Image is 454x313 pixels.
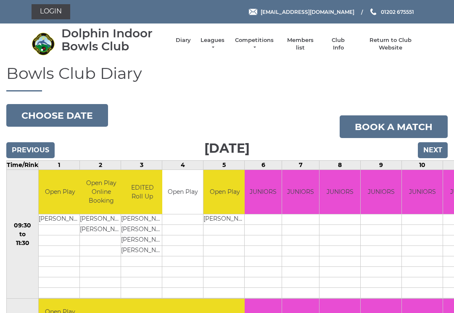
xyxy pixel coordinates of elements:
a: Email [EMAIL_ADDRESS][DOMAIN_NAME] [249,8,354,16]
a: Book a match [340,115,448,138]
td: 6 [245,161,282,170]
td: [PERSON_NAME] [121,245,164,256]
td: Open Play [39,170,81,214]
td: 2 [80,161,121,170]
input: Previous [6,142,55,158]
td: 5 [203,161,245,170]
td: JUNIORS [245,170,282,214]
button: Choose date [6,104,108,127]
a: Return to Club Website [359,37,422,52]
img: Dolphin Indoor Bowls Club [32,32,55,55]
span: 01202 675551 [381,8,414,15]
a: Members list [282,37,317,52]
td: JUNIORS [282,170,319,214]
img: Phone us [370,8,376,15]
a: Competitions [234,37,275,52]
td: [PERSON_NAME] [39,214,81,224]
td: EDITED Roll Up [121,170,164,214]
td: 8 [319,161,361,170]
a: Phone us 01202 675551 [369,8,414,16]
td: JUNIORS [361,170,401,214]
td: 09:30 to 11:30 [7,170,39,299]
td: [PERSON_NAME] [80,224,122,235]
td: [PERSON_NAME] [203,214,246,224]
td: 4 [162,161,203,170]
a: Login [32,4,70,19]
a: Diary [176,37,191,44]
td: [PERSON_NAME] [121,235,164,245]
td: JUNIORS [319,170,360,214]
h1: Bowls Club Diary [6,65,448,92]
div: Dolphin Indoor Bowls Club [61,27,167,53]
td: [PERSON_NAME] [121,224,164,235]
td: 1 [39,161,80,170]
td: Open Play [203,170,246,214]
img: Email [249,9,257,15]
td: [PERSON_NAME] [121,214,164,224]
td: JUNIORS [402,170,443,214]
td: 9 [361,161,402,170]
td: 3 [121,161,162,170]
a: Leagues [199,37,226,52]
span: [EMAIL_ADDRESS][DOMAIN_NAME] [261,8,354,15]
td: Open Play Online Booking [80,170,122,214]
td: [PERSON_NAME] [80,214,122,224]
td: 10 [402,161,443,170]
a: Club Info [326,37,351,52]
td: 7 [282,161,319,170]
input: Next [418,142,448,158]
td: Time/Rink [7,161,39,170]
td: Open Play [162,170,203,214]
